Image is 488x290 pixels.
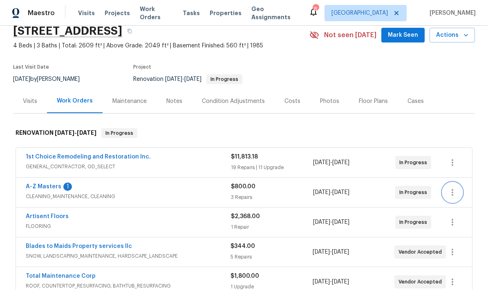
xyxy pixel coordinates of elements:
[26,222,231,230] span: FLOORING
[284,97,300,105] div: Costs
[313,158,349,167] span: -
[166,97,182,105] div: Notes
[26,273,96,279] a: Total Maintenance Corp
[26,243,132,249] a: Blades to Maids Property services llc
[231,243,255,249] span: $344.00
[57,97,93,105] div: Work Orders
[23,97,37,105] div: Visits
[399,218,430,226] span: In Progress
[332,190,349,195] span: [DATE]
[436,30,468,40] span: Actions
[359,97,388,105] div: Floor Plans
[210,9,242,17] span: Properties
[313,190,330,195] span: [DATE]
[231,154,258,160] span: $11,813.18
[133,76,242,82] span: Renovation
[112,97,147,105] div: Maintenance
[332,279,349,285] span: [DATE]
[63,183,72,191] div: 1
[231,223,313,231] div: 1 Repair
[26,252,231,260] span: SNOW, LANDSCAPING_MAINTENANCE, HARDSCAPE_LANDSCAPE
[388,30,418,40] span: Mark Seen
[26,163,231,171] span: GENERAL_CONTRACTOR, OD_SELECT
[13,65,49,69] span: Last Visit Date
[231,184,255,190] span: $800.00
[313,160,330,165] span: [DATE]
[313,219,330,225] span: [DATE]
[13,42,309,50] span: 4 Beds | 3 Baths | Total: 2609 ft² | Above Grade: 2049 ft² | Basement Finished: 560 ft² | 1985
[231,214,260,219] span: $2,368.00
[13,120,475,146] div: RENOVATION [DATE]-[DATE]In Progress
[13,76,30,82] span: [DATE]
[324,31,376,39] span: Not seen [DATE]
[398,248,445,256] span: Vendor Accepted
[26,154,151,160] a: 1st Choice Remodeling and Restoration Inc.
[102,129,137,137] span: In Progress
[26,282,231,290] span: ROOF, COUNTERTOP_RESURFACING, BATHTUB_RESURFACING
[55,130,96,136] span: -
[426,9,476,17] span: [PERSON_NAME]
[332,160,349,165] span: [DATE]
[399,188,430,196] span: In Progress
[407,97,424,105] div: Cases
[313,249,330,255] span: [DATE]
[207,77,242,82] span: In Progress
[231,163,313,172] div: 19 Repairs | 11 Upgrade
[332,219,349,225] span: [DATE]
[165,76,182,82] span: [DATE]
[78,9,95,17] span: Visits
[165,76,201,82] span: -
[331,9,388,17] span: [GEOGRAPHIC_DATA]
[313,188,349,196] span: -
[133,65,151,69] span: Project
[251,5,299,21] span: Geo Assignments
[16,128,96,138] h6: RENOVATION
[140,5,173,21] span: Work Orders
[398,278,445,286] span: Vendor Accepted
[313,248,349,256] span: -
[55,130,74,136] span: [DATE]
[399,158,430,167] span: In Progress
[184,76,201,82] span: [DATE]
[381,28,425,43] button: Mark Seen
[430,28,475,43] button: Actions
[313,218,349,226] span: -
[231,273,259,279] span: $1,800.00
[26,184,61,190] a: A-Z Masters
[183,10,200,16] span: Tasks
[202,97,265,105] div: Condition Adjustments
[320,97,339,105] div: Photos
[313,279,330,285] span: [DATE]
[332,249,349,255] span: [DATE]
[231,253,312,261] div: 5 Repairs
[105,9,130,17] span: Projects
[26,192,231,201] span: CLEANING_MAINTENANCE, CLEANING
[28,9,55,17] span: Maestro
[231,193,313,201] div: 3 Repairs
[313,5,318,13] div: 8
[313,278,349,286] span: -
[77,130,96,136] span: [DATE]
[13,74,90,84] div: by [PERSON_NAME]
[122,24,137,38] button: Copy Address
[26,214,69,219] a: Artisent Floors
